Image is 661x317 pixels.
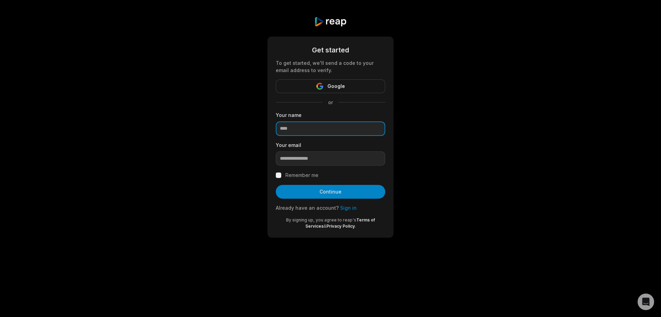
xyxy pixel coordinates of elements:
[323,99,338,106] span: or
[276,185,385,199] button: Continue
[638,294,654,310] div: Open Intercom Messenger
[286,217,356,222] span: By signing up, you agree to reap's
[276,79,385,93] button: Google
[276,45,385,55] div: Get started
[276,59,385,74] div: To get started, we'll send a code to your email address to verify.
[276,205,339,211] span: Already have an account?
[340,205,357,211] a: Sign in
[285,171,318,179] label: Remember me
[324,224,326,229] span: &
[355,224,356,229] span: .
[314,17,347,27] img: reap
[326,224,355,229] a: Privacy Policy
[327,82,345,90] span: Google
[276,141,385,149] label: Your email
[276,111,385,119] label: Your name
